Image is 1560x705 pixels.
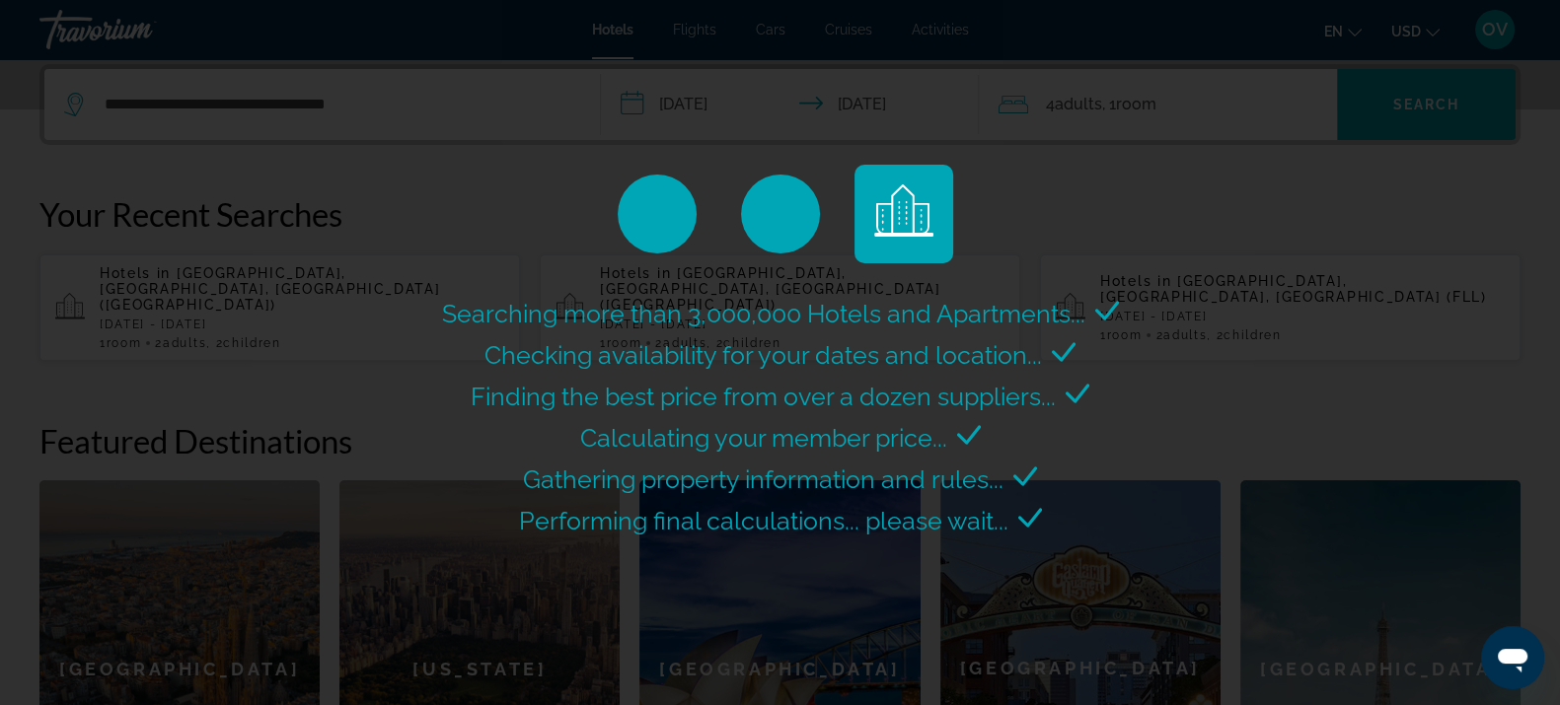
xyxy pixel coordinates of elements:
[523,464,1003,494] span: Gathering property information and rules...
[442,299,1085,328] span: Searching more than 3,000,000 Hotels and Apartments...
[580,423,947,453] span: Calculating your member price...
[484,340,1042,370] span: Checking availability for your dates and location...
[1481,626,1544,689] iframe: Кнопка запуска окна обмена сообщениями
[471,382,1056,411] span: Finding the best price from over a dozen suppliers...
[519,506,1008,535] span: Performing final calculations... please wait...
